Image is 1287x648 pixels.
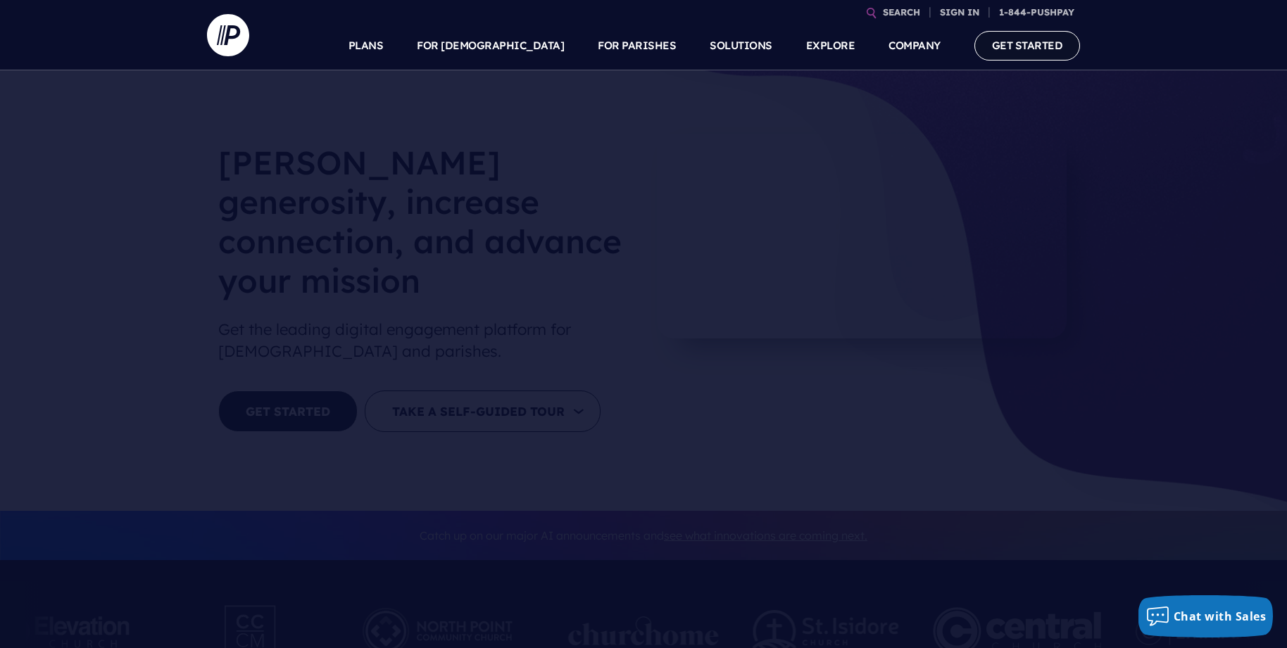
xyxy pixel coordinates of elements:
a: COMPANY [889,21,941,70]
span: Chat with Sales [1174,609,1267,624]
a: PLANS [349,21,384,70]
a: FOR PARISHES [598,21,676,70]
a: FOR [DEMOGRAPHIC_DATA] [417,21,564,70]
a: GET STARTED [974,31,1081,60]
a: SOLUTIONS [710,21,772,70]
button: Chat with Sales [1138,595,1274,637]
a: EXPLORE [806,21,855,70]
